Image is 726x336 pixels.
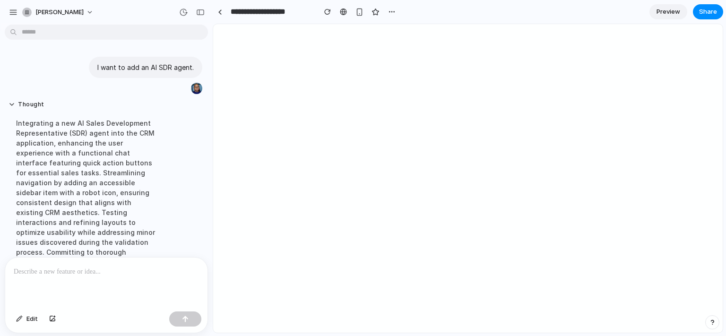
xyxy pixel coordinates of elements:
[699,7,717,17] span: Share
[97,62,194,72] p: I want to add an AI SDR agent.
[657,7,680,17] span: Preview
[35,8,84,17] span: [PERSON_NAME]
[9,112,166,293] div: Integrating a new AI Sales Development Representative (SDR) agent into the CRM application, enhan...
[649,4,687,19] a: Preview
[26,314,38,324] span: Edit
[18,5,98,20] button: [PERSON_NAME]
[11,311,43,327] button: Edit
[693,4,723,19] button: Share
